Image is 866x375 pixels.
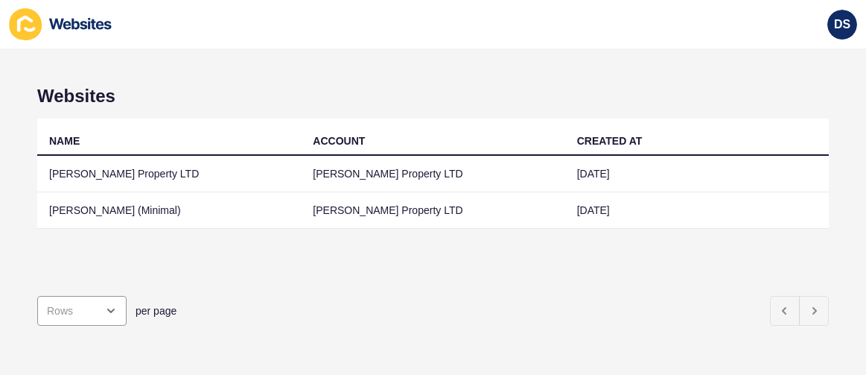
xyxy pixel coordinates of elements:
td: [DATE] [565,156,829,192]
td: [PERSON_NAME] Property LTD [301,156,564,192]
div: open menu [37,296,127,326]
td: [PERSON_NAME] (Minimal) [37,192,301,229]
td: [PERSON_NAME] Property LTD [301,192,564,229]
td: [PERSON_NAME] Property LTD [37,156,301,192]
span: DS [834,17,850,32]
div: ACCOUNT [313,133,365,148]
h1: Websites [37,86,829,107]
div: CREATED AT [577,133,643,148]
td: [DATE] [565,192,829,229]
div: NAME [49,133,80,148]
span: per page [136,303,176,318]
